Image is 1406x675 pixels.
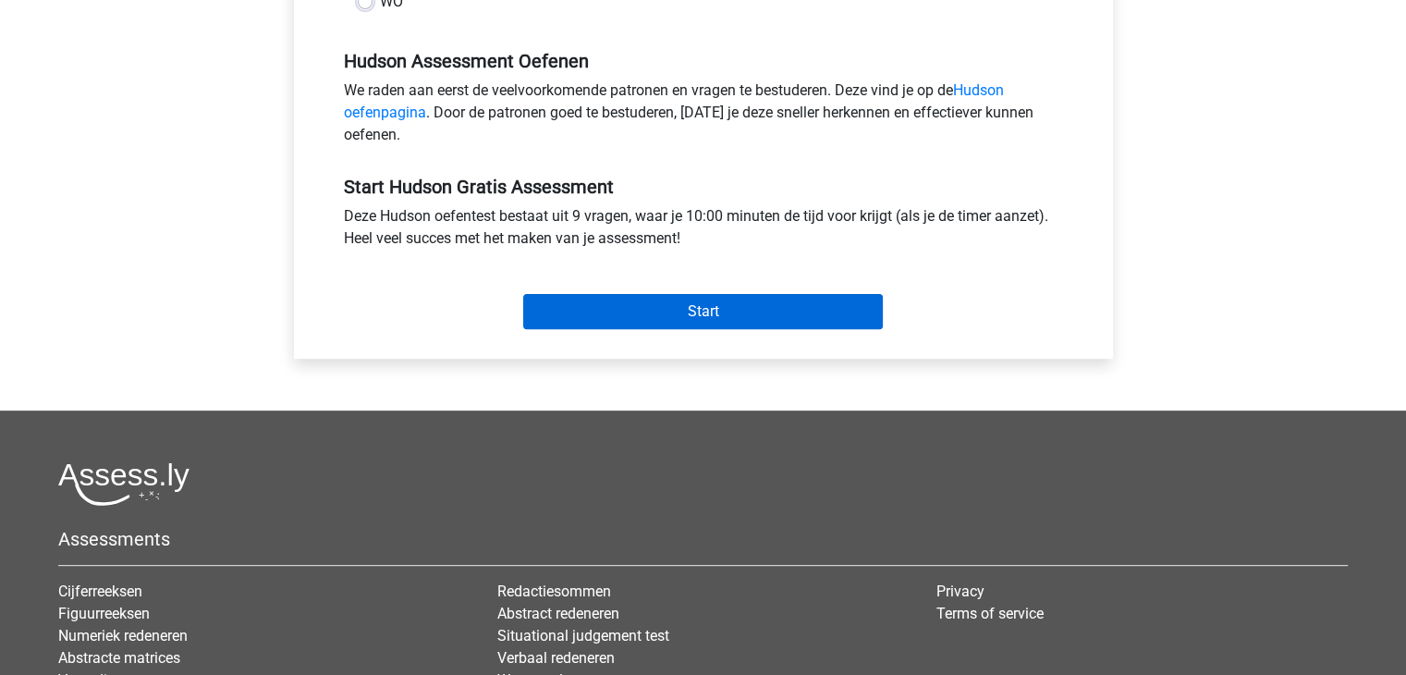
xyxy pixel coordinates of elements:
a: Cijferreeksen [58,583,142,600]
a: Abstract redeneren [497,605,619,622]
h5: Hudson Assessment Oefenen [344,50,1063,72]
a: Situational judgement test [497,627,669,644]
a: Verbaal redeneren [497,649,615,667]
a: Terms of service [936,605,1044,622]
h5: Assessments [58,528,1348,550]
input: Start [523,294,883,329]
a: Figuurreeksen [58,605,150,622]
h5: Start Hudson Gratis Assessment [344,176,1063,198]
a: Abstracte matrices [58,649,180,667]
div: Deze Hudson oefentest bestaat uit 9 vragen, waar je 10:00 minuten de tijd voor krijgt (als je de ... [330,205,1077,257]
img: Assessly logo [58,462,190,506]
div: We raden aan eerst de veelvoorkomende patronen en vragen te bestuderen. Deze vind je op de . Door... [330,80,1077,153]
a: Privacy [936,583,984,600]
a: Numeriek redeneren [58,627,188,644]
a: Redactiesommen [497,583,611,600]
